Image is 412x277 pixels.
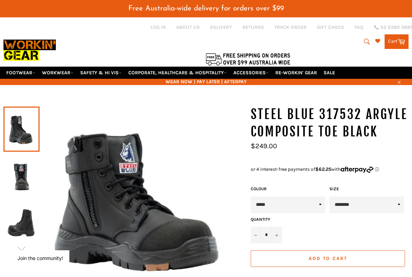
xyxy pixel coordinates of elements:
[231,67,272,79] a: ACCESSORIES
[317,24,344,31] a: GIFT CARDS
[309,255,347,261] span: Add to Cart
[251,186,326,192] label: COLOUR
[176,24,200,31] a: ABOUT US
[354,24,363,31] a: FAQ
[385,34,409,49] a: Cart
[251,250,405,267] button: Add to Cart
[251,217,282,223] label: Quantity
[205,52,291,66] img: Flat $9.95 shipping Australia wide
[3,36,56,64] img: Workin Gear leaders in Workwear, Safety Boots, PPE, Uniforms. Australia's No.1 in Workwear
[251,227,261,243] button: Reduce item quantity by one
[151,24,166,30] a: Log in
[7,157,36,195] img: STEEL BLUE 317532 ARGYLE COMPOSITE TOE BLACK - Workin' Gear
[39,67,76,79] a: WORKWEAR
[210,24,232,31] a: DELIVERY
[251,142,277,150] span: $249.00
[251,106,409,140] h1: STEEL BLUE 317532 ARGYLE COMPOSITE TOE BLACK
[128,5,284,12] span: Free Australia-wide delivery for orders over $99
[242,24,264,31] a: RETURNS
[329,186,405,192] label: Size
[272,227,282,243] button: Increase item quantity by one
[77,67,125,79] a: SAFETY & HI VIS
[273,67,320,79] a: RE-WORKIN' GEAR
[321,67,338,79] a: SALE
[3,67,38,79] a: FOOTWEAR
[126,67,230,79] a: CORPORATE, HEALTHCARE & HOSPITALITY
[3,78,409,85] span: WEAR NOW | PAY LATER | AFTERPAY
[7,203,36,241] img: STEEL BLUE 317532 ARGYLE COMPOSITE TOE BLACK - Workin' Gear
[274,24,307,31] a: TRACK ORDER
[17,255,63,261] button: Join the community!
